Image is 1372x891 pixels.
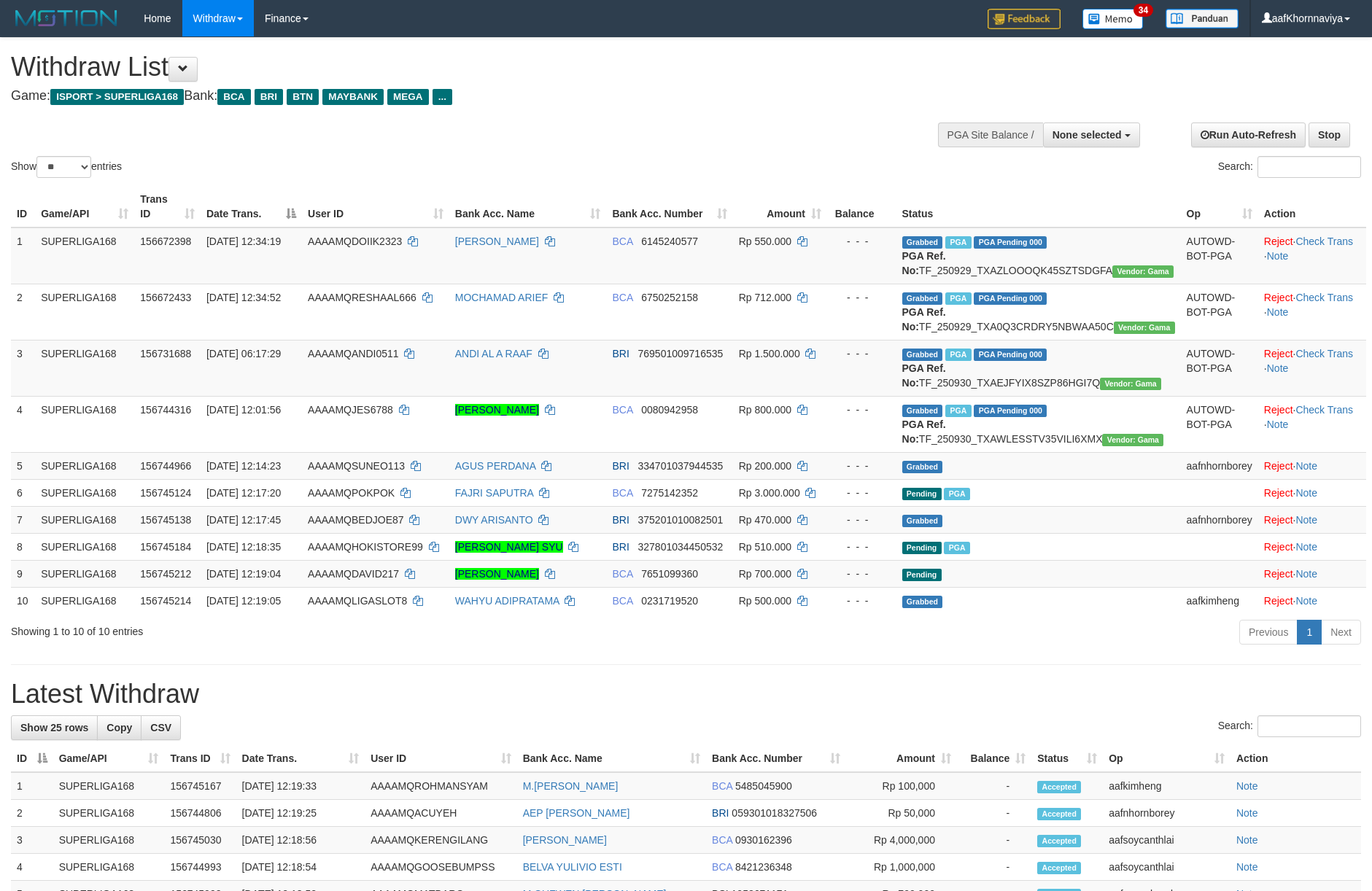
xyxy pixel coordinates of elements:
[11,800,53,827] td: 2
[11,506,35,533] td: 7
[833,290,891,305] div: - - -
[35,284,134,340] td: SUPERLIGA168
[236,827,365,854] td: [DATE] 12:18:56
[1295,460,1317,472] a: Note
[902,362,946,389] b: PGA Ref. No:
[455,404,539,416] a: [PERSON_NAME]
[902,419,946,445] b: PGA Ref. No:
[140,568,191,580] span: 156745212
[150,722,171,734] span: CSV
[11,715,98,740] a: Show 25 rows
[1295,404,1353,416] a: Check Trans
[637,541,723,553] span: Copy 327801034450532 to clipboard
[902,596,943,608] span: Grabbed
[896,396,1181,452] td: TF_250930_TXAWLESSTV35VILI6XMX
[1258,186,1366,227] th: Action
[365,800,517,827] td: AAAAMQACUYEH
[1239,620,1298,645] a: Previous
[164,772,236,800] td: 156745167
[1257,715,1361,737] input: Search:
[365,827,517,854] td: AAAAMQKERENGILANG
[11,340,35,396] td: 3
[141,715,181,740] a: CSV
[455,460,535,472] a: AGUS PERDANA
[833,486,891,500] div: - - -
[1230,745,1361,772] th: Action
[1258,560,1366,587] td: ·
[11,7,122,29] img: MOTION_logo.png
[612,348,629,359] span: BRI
[287,89,319,105] span: BTN
[50,89,184,105] span: ISPORT > SUPERLIGA168
[1236,780,1258,792] a: Note
[1103,745,1230,772] th: Op: activate to sort column ascending
[302,186,449,227] th: User ID: activate to sort column ascending
[1037,862,1081,874] span: Accepted
[612,568,632,580] span: BCA
[236,854,365,881] td: [DATE] 12:18:54
[140,595,191,607] span: 156745214
[11,156,122,178] label: Show entries
[1264,460,1293,472] a: Reject
[53,827,165,854] td: SUPERLIGA168
[1236,834,1258,846] a: Note
[36,156,91,178] select: Showentries
[1264,404,1293,416] a: Reject
[612,292,632,303] span: BCA
[945,405,971,417] span: Marked by aafsoycanthlai
[1258,284,1366,340] td: · ·
[612,460,629,472] span: BRI
[1103,827,1230,854] td: aafsoycanthlai
[206,348,281,359] span: [DATE] 06:17:29
[322,89,384,105] span: MAYBANK
[902,515,943,527] span: Grabbed
[902,349,943,361] span: Grabbed
[1267,362,1289,374] a: Note
[255,89,283,105] span: BRI
[1258,587,1366,614] td: ·
[206,460,281,472] span: [DATE] 12:14:23
[206,404,281,416] span: [DATE] 12:01:56
[606,186,732,227] th: Bank Acc. Number: activate to sort column ascending
[1181,452,1258,479] td: aafnhornborey
[732,807,817,819] span: Copy 059301018327506 to clipboard
[988,9,1061,29] img: Feedback.jpg
[896,340,1181,396] td: TF_250930_TXAEJFYIX8SZP86HGI7Q
[35,186,134,227] th: Game/API: activate to sort column ascending
[206,514,281,526] span: [DATE] 12:17:45
[1037,781,1081,793] span: Accepted
[308,460,405,472] span: AAAAMQSUNEO113
[833,459,891,473] div: - - -
[523,807,630,819] a: AEP [PERSON_NAME]
[1037,835,1081,847] span: Accepted
[833,346,891,361] div: - - -
[134,186,201,227] th: Trans ID: activate to sort column ascending
[206,236,281,247] span: [DATE] 12:34:19
[11,680,1361,709] h1: Latest Withdraw
[1267,419,1289,430] a: Note
[11,284,35,340] td: 2
[641,595,698,607] span: Copy 0231719520 to clipboard
[944,488,969,500] span: Marked by aafsoycanthlai
[11,827,53,854] td: 3
[846,772,957,800] td: Rp 100,000
[1264,236,1293,247] a: Reject
[53,854,165,881] td: SUPERLIGA168
[902,292,943,305] span: Grabbed
[53,745,165,772] th: Game/API: activate to sort column ascending
[1258,533,1366,560] td: ·
[1264,487,1293,499] a: Reject
[1321,620,1361,645] a: Next
[11,618,561,639] div: Showing 1 to 10 of 10 entries
[612,404,632,416] span: BCA
[206,487,281,499] span: [DATE] 12:17:20
[1191,122,1306,147] a: Run Auto-Refresh
[1258,227,1366,284] td: · ·
[365,854,517,881] td: AAAAMQGOOSEBUMPSS
[11,560,35,587] td: 9
[308,292,416,303] span: AAAAMQRESHAAL666
[164,854,236,881] td: 156744993
[206,292,281,303] span: [DATE] 12:34:52
[945,349,971,361] span: Marked by aafromsomean
[35,506,134,533] td: SUPERLIGA168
